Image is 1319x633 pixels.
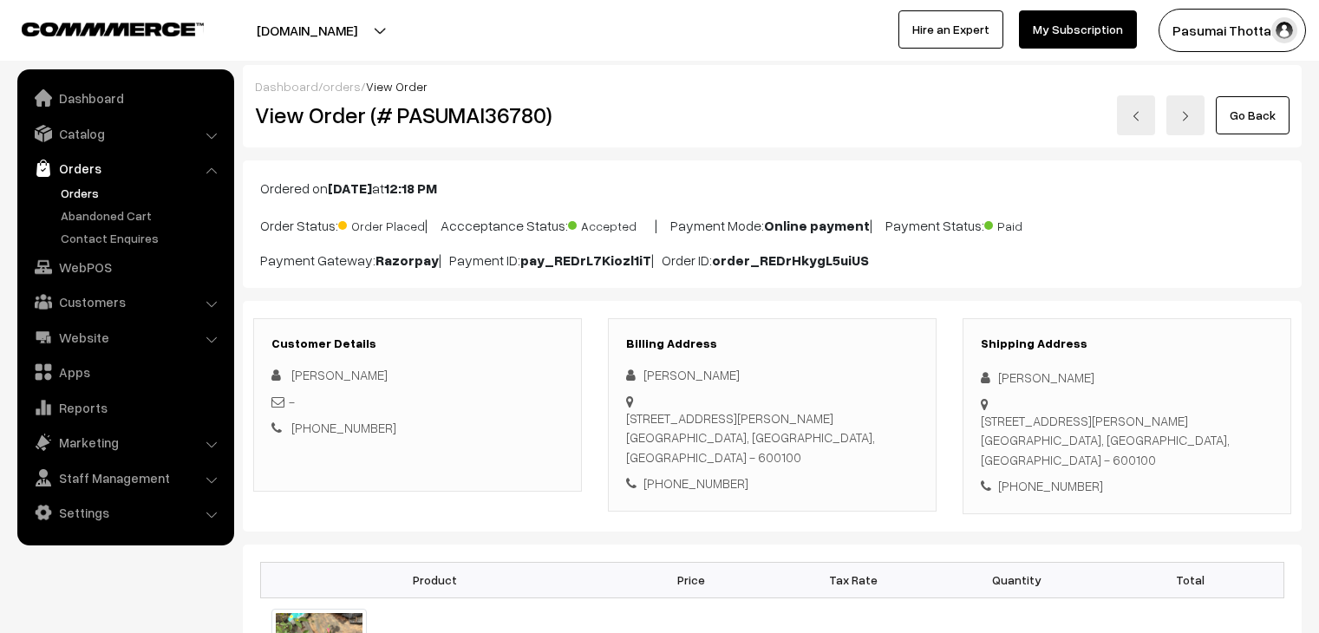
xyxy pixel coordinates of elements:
img: COMMMERCE [22,23,204,36]
a: Orders [56,184,228,202]
span: [PERSON_NAME] [291,367,388,382]
img: left-arrow.png [1131,111,1141,121]
b: [DATE] [328,179,372,197]
div: / / [255,77,1290,95]
p: Ordered on at [260,178,1284,199]
button: [DOMAIN_NAME] [196,9,418,52]
a: Customers [22,286,228,317]
a: Staff Management [22,462,228,493]
a: Dashboard [22,82,228,114]
th: Price [610,562,773,597]
h2: View Order (# PASUMAI36780) [255,101,583,128]
button: Pasumai Thotta… [1159,9,1306,52]
b: Razorpay [375,251,439,269]
p: Order Status: | Accceptance Status: | Payment Mode: | Payment Status: [260,212,1284,236]
h3: Shipping Address [981,336,1273,351]
b: 12:18 PM [384,179,437,197]
div: - [271,392,564,412]
a: [PHONE_NUMBER] [291,420,396,435]
a: Settings [22,497,228,528]
b: pay_REDrL7Kiozl1iT [520,251,651,269]
a: Catalog [22,118,228,149]
div: [STREET_ADDRESS][PERSON_NAME] [GEOGRAPHIC_DATA], [GEOGRAPHIC_DATA], [GEOGRAPHIC_DATA] - 600100 [626,408,918,467]
span: View Order [366,79,428,94]
div: [PHONE_NUMBER] [626,473,918,493]
a: My Subscription [1019,10,1137,49]
a: Reports [22,392,228,423]
img: right-arrow.png [1180,111,1191,121]
span: Order Placed [338,212,425,235]
a: Contact Enquires [56,229,228,247]
a: Abandoned Cart [56,206,228,225]
div: [PERSON_NAME] [981,368,1273,388]
th: Tax Rate [772,562,935,597]
a: Apps [22,356,228,388]
a: Orders [22,153,228,184]
a: Marketing [22,427,228,458]
a: Website [22,322,228,353]
th: Quantity [935,562,1098,597]
a: COMMMERCE [22,17,173,38]
a: Dashboard [255,79,318,94]
p: Payment Gateway: | Payment ID: | Order ID: [260,250,1284,271]
a: Go Back [1216,96,1290,134]
a: orders [323,79,361,94]
th: Product [261,562,610,597]
a: WebPOS [22,251,228,283]
h3: Billing Address [626,336,918,351]
div: [PHONE_NUMBER] [981,476,1273,496]
span: Accepted [568,212,655,235]
img: user [1271,17,1297,43]
th: Total [1098,562,1284,597]
b: Online payment [764,217,870,234]
h3: Customer Details [271,336,564,351]
div: [STREET_ADDRESS][PERSON_NAME] [GEOGRAPHIC_DATA], [GEOGRAPHIC_DATA], [GEOGRAPHIC_DATA] - 600100 [981,411,1273,470]
span: Paid [984,212,1071,235]
div: [PERSON_NAME] [626,365,918,385]
a: Hire an Expert [898,10,1003,49]
b: order_REDrHkygL5uiUS [712,251,869,269]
